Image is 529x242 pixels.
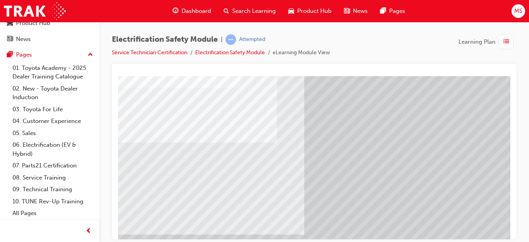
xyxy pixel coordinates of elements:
a: Service Technician Certification [112,49,187,56]
a: 06. Electrification (EV & Hybrid) [9,139,96,160]
span: news-icon [344,6,350,16]
a: news-iconNews [338,3,374,19]
span: up-icon [88,50,93,60]
span: learningRecordVerb_ATTEMPT-icon [226,34,236,45]
span: car-icon [7,20,13,27]
div: Attempted [239,36,265,43]
span: pages-icon [7,52,13,59]
div: Pages [16,50,32,59]
span: MS [514,7,522,16]
a: Product Hub [3,16,96,30]
span: car-icon [288,6,294,16]
img: Trak [4,2,66,20]
a: guage-iconDashboard [166,3,217,19]
span: Product Hub [297,7,332,16]
a: News [3,32,96,46]
a: 10. TUNE Rev-Up Training [9,196,96,208]
button: Learning Plan [458,34,517,49]
a: search-iconSearch Learning [217,3,282,19]
a: 08. Service Training [9,172,96,184]
a: 09. Technical Training [9,183,96,196]
a: 05. Sales [9,127,96,139]
span: Search Learning [232,7,276,16]
button: Pages [3,48,96,62]
a: 01. Toyota Academy - 2025 Dealer Training Catalogue [9,62,96,83]
a: car-iconProduct Hub [282,3,338,19]
div: News [16,35,31,44]
span: prev-icon [86,226,92,236]
span: | [221,35,222,44]
a: 07. Parts21 Certification [9,160,96,172]
span: News [353,7,368,16]
a: 04. Customer Experience [9,115,96,127]
span: Electrification Safety Module [112,35,218,44]
span: Dashboard [182,7,211,16]
a: Electrification Safety Module [195,49,265,56]
div: Product Hub [16,19,50,28]
span: list-icon [503,37,509,47]
span: Pages [389,7,405,16]
span: Learning Plan [458,37,495,46]
a: pages-iconPages [374,3,411,19]
li: eLearning Module View [273,48,330,57]
span: search-icon [224,6,229,16]
a: 03. Toyota For Life [9,103,96,116]
button: MS [511,4,525,18]
span: pages-icon [380,6,386,16]
span: guage-icon [173,6,178,16]
a: All Pages [9,207,96,219]
span: news-icon [7,36,13,43]
a: 02. New - Toyota Dealer Induction [9,83,96,103]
